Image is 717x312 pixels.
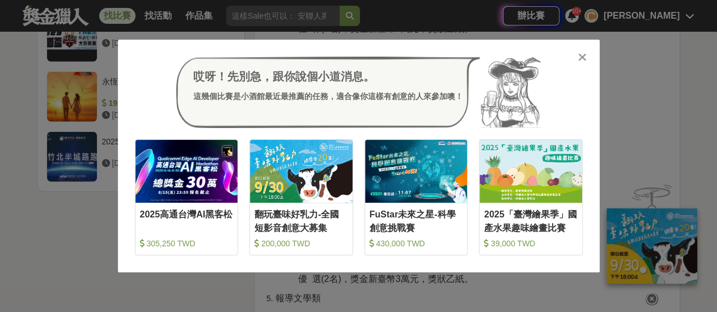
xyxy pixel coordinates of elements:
[193,68,463,85] div: 哎呀！先別急，跟你說個小道消息。
[480,140,582,203] img: Cover Image
[250,140,353,203] img: Cover Image
[370,238,463,249] div: 430,000 TWD
[370,208,463,233] div: FuStar未來之星-科學創意挑戰賽
[479,139,583,255] a: Cover Image2025「臺灣繪果季」國產水果趣味繪畫比賽 39,000 TWD
[249,139,353,255] a: Cover Image翻玩臺味好乳力-全國短影音創意大募集 200,000 TWD
[140,238,234,249] div: 305,250 TWD
[254,208,348,233] div: 翻玩臺味好乳力-全國短影音創意大募集
[254,238,348,249] div: 200,000 TWD
[484,208,578,233] div: 2025「臺灣繪果季」國產水果趣味繪畫比賽
[135,139,239,255] a: Cover Image2025高通台灣AI黑客松 305,250 TWD
[484,238,578,249] div: 39,000 TWD
[140,208,234,233] div: 2025高通台灣AI黑客松
[364,139,468,255] a: Cover ImageFuStar未來之星-科學創意挑戰賽 430,000 TWD
[193,91,463,102] div: 這幾個比賽是小酒館最近最推薦的任務，適合像你這樣有創意的人來參加噢！
[135,140,238,203] img: Cover Image
[365,140,468,203] img: Cover Image
[480,57,541,128] img: Avatar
